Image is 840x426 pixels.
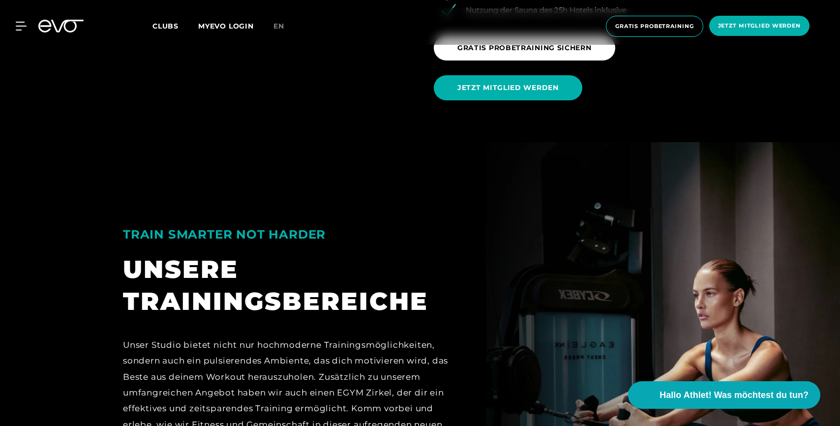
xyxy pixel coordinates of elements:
a: MYEVO LOGIN [198,22,254,30]
a: JETZT MITGLIED WERDEN [434,68,586,108]
div: TRAIN SMARTER NOT HARDER [123,223,461,246]
a: Clubs [152,21,198,30]
span: Clubs [152,22,179,30]
button: Hallo Athlet! Was möchtest du tun? [628,381,820,409]
span: JETZT MITGLIED WERDEN [457,83,559,93]
div: UNSERE TRAININGSBEREICHE [123,253,461,317]
span: en [273,22,284,30]
span: Hallo Athlet! Was möchtest du tun? [660,389,809,402]
a: Jetzt Mitglied werden [706,16,812,37]
a: en [273,21,296,32]
span: Gratis Probetraining [615,22,694,30]
span: Jetzt Mitglied werden [718,22,801,30]
a: Gratis Probetraining [603,16,706,37]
